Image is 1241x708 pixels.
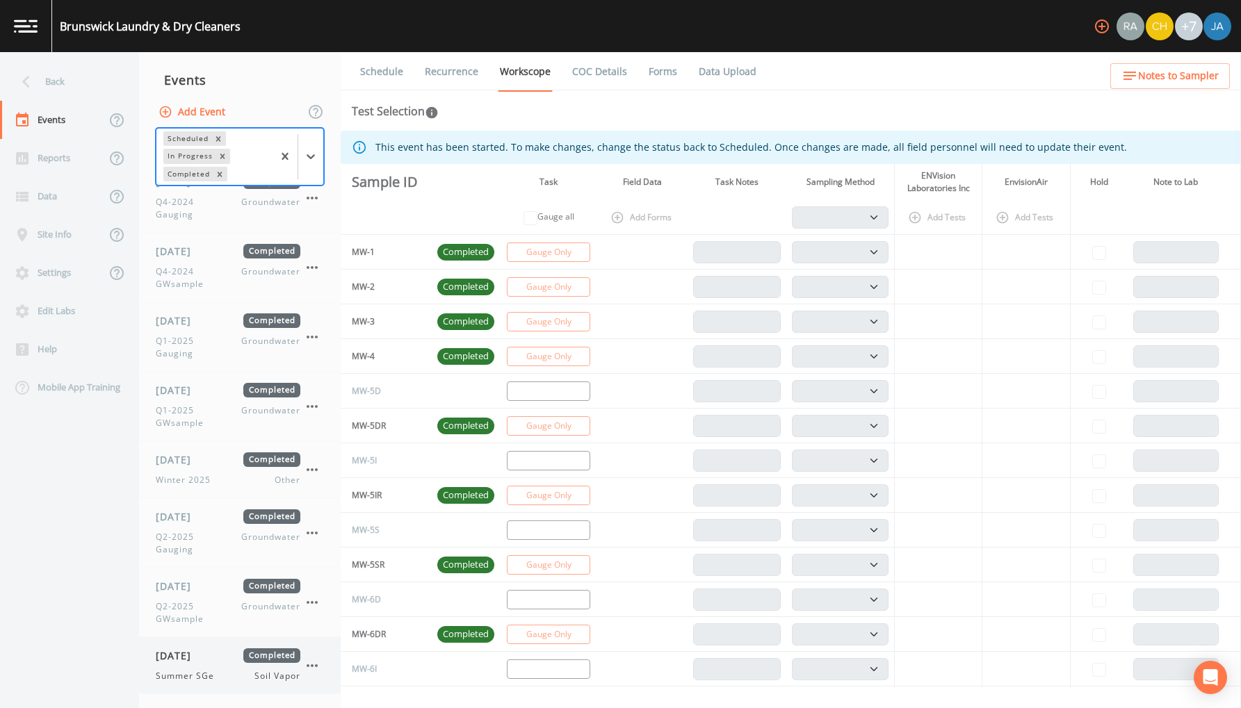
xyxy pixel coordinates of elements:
td: MW-2 [341,270,432,304]
a: [DATE]CompletedWinter 2025Other [139,441,341,498]
div: Open Intercom Messenger [1194,661,1227,694]
div: Remove Scheduled [211,131,226,146]
span: Completed [243,509,300,524]
span: [DATE] [156,383,201,397]
span: Notes to Sampler [1138,67,1219,85]
td: MW-3 [341,304,432,339]
svg: In this section you'll be able to select the analytical test to run, based on the media type, and... [425,106,439,120]
span: Completed [243,579,300,593]
span: Completed [437,245,494,259]
span: Soil Vapor [254,670,300,682]
span: Q1-2025 GWsample [156,404,241,429]
span: Completed [243,648,300,663]
img: logo [14,19,38,33]
span: Completed [437,488,494,502]
span: Completed [437,315,494,329]
span: Other [275,474,300,486]
div: Scheduled [163,131,211,146]
span: Completed [243,313,300,328]
div: This event has been started. To make changes, change the status back to Scheduled. Once changes a... [375,135,1127,160]
td: MW-4 [341,339,432,374]
span: Completed [437,349,494,363]
img: d86ae1ecdc4518aa9066df4dc24f587e [1146,13,1174,40]
th: Field Data [598,164,688,200]
td: MW-5S [341,513,432,548]
span: Completed [243,452,300,467]
span: [DATE] [156,579,201,593]
th: Hold [1070,164,1128,200]
a: [DATE]CompletedQ4-2024 GaugingGroundwater [139,163,341,233]
a: [DATE]CompletedQ2-2025 GaugingGroundwater [139,498,341,568]
span: [DATE] [156,452,201,467]
td: MW-6DR [341,617,432,652]
span: Completed [437,558,494,572]
span: Winter 2025 [156,474,219,486]
td: MW-1 [341,235,432,270]
div: Remove Completed [212,167,227,181]
td: MW-5DR [341,409,432,443]
span: [DATE] [156,244,201,258]
span: Completed [243,244,300,258]
span: Completed [243,383,300,397]
td: MW-5IR [341,478,432,513]
a: Schedule [358,52,405,91]
span: [DATE] [156,648,201,663]
th: Task Notes [688,164,787,200]
div: Radlie J Storer [1116,13,1145,40]
span: Q4-2024 Gauging [156,196,241,221]
div: Completed [163,167,212,181]
th: Sampling Method [786,164,894,200]
a: [DATE]CompletedQ1-2025 GWsampleGroundwater [139,372,341,441]
td: MW-6I [341,652,432,686]
span: Groundwater [241,531,300,556]
img: 7493944169e4cb9b715a099ebe515ac2 [1117,13,1144,40]
label: Gauge all [537,211,574,223]
span: [DATE] [156,313,201,328]
a: [DATE]CompletedQ1-2025 GaugingGroundwater [139,302,341,372]
span: Q4-2024 GWsample [156,265,241,290]
span: Q1-2025 Gauging [156,335,241,360]
span: Q2-2025 GWsample [156,600,241,625]
th: EnvisionAir [982,164,1070,200]
span: Completed [437,627,494,641]
div: Events [139,63,341,97]
span: Groundwater [241,600,300,625]
img: 747fbe677637578f4da62891070ad3f4 [1203,13,1231,40]
a: [DATE]CompletedQ4-2024 GWsampleGroundwater [139,233,341,302]
a: Data Upload [697,52,759,91]
span: Groundwater [241,265,300,290]
div: In Progress [163,149,215,163]
div: +7 [1175,13,1203,40]
th: Sample ID [341,164,432,200]
a: Workscope [498,52,553,92]
div: Test Selection [352,103,439,120]
button: Notes to Sampler [1110,63,1230,89]
th: Task [500,164,598,200]
span: Q2-2025 Gauging [156,531,241,556]
a: [DATE]CompletedSummer SGeSoil Vapor [139,637,341,694]
a: COC Details [570,52,629,91]
a: Recurrence [423,52,480,91]
td: MW-6D [341,582,432,617]
td: MW-5SR [341,548,432,582]
div: Remove In Progress [215,149,230,163]
span: Groundwater [241,196,300,221]
div: Brunswick Laundry & Dry Cleaners [60,18,241,35]
span: Summer SGe [156,670,222,682]
span: [DATE] [156,509,201,524]
span: Groundwater [241,404,300,429]
th: ENVision Laboratories Inc [895,164,982,200]
th: Note to Lab [1128,164,1224,200]
button: Add Event [156,99,231,125]
span: Completed [437,419,494,433]
div: Chris Sloffer [1145,13,1174,40]
td: MW-5D [341,374,432,409]
td: MW-5I [341,443,432,478]
span: Completed [437,280,494,294]
span: Groundwater [241,335,300,360]
a: Forms [647,52,679,91]
a: [DATE]CompletedQ2-2025 GWsampleGroundwater [139,568,341,637]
